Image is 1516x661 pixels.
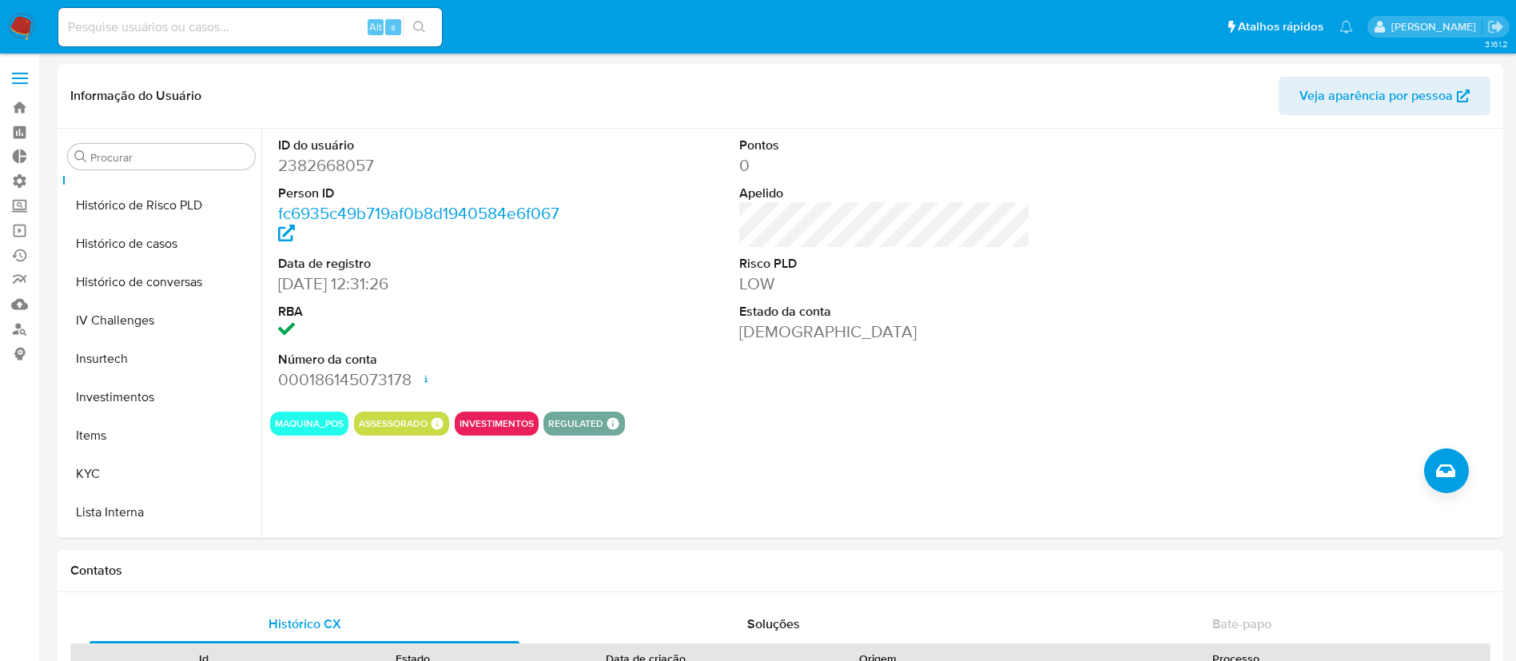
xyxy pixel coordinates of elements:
[1487,18,1504,35] a: Sair
[739,185,1031,202] dt: Apelido
[1212,615,1271,633] span: Bate-papo
[70,563,1490,579] h1: Contatos
[62,416,261,455] button: Items
[739,255,1031,273] dt: Risco PLD
[739,303,1031,321] dt: Estado da conta
[62,378,261,416] button: Investimentos
[391,19,396,34] span: s
[74,150,87,163] button: Procurar
[58,17,442,38] input: Pesquise usuários ou casos...
[90,150,249,165] input: Procurar
[747,615,800,633] span: Soluções
[369,19,382,34] span: Alt
[278,137,570,154] dt: ID do usuário
[1299,77,1453,115] span: Veja aparência por pessoa
[278,185,570,202] dt: Person ID
[1339,20,1353,34] a: Notificações
[70,88,201,104] h1: Informação do Usuário
[278,154,570,177] dd: 2382668057
[278,255,570,273] dt: Data de registro
[278,368,570,391] dd: 000186145073178
[739,273,1031,295] dd: LOW
[62,263,261,301] button: Histórico de conversas
[739,321,1031,343] dd: [DEMOGRAPHIC_DATA]
[62,532,261,570] button: Listas Externas
[62,493,261,532] button: Lista Interna
[278,351,570,368] dt: Número da conta
[62,340,261,378] button: Insurtech
[278,303,570,321] dt: RBA
[278,201,559,247] a: fc6935c49b719af0b8d1940584e6f067
[1391,19,1482,34] p: adriano.brito@mercadolivre.com
[269,615,341,633] span: Histórico CX
[278,273,570,295] dd: [DATE] 12:31:26
[62,301,261,340] button: IV Challenges
[62,186,261,225] button: Histórico de Risco PLD
[739,137,1031,154] dt: Pontos
[403,16,436,38] button: search-icon
[1238,18,1323,35] span: Atalhos rápidos
[1279,77,1490,115] button: Veja aparência por pessoa
[62,225,261,263] button: Histórico de casos
[62,455,261,493] button: KYC
[739,154,1031,177] dd: 0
